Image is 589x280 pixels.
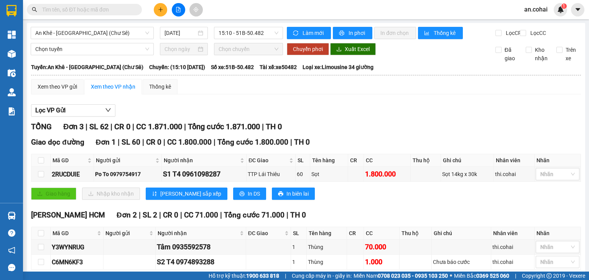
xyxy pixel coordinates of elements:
button: In đơn chọn [374,27,416,39]
div: Nhãn [536,229,579,237]
span: Kho nhận [532,46,551,63]
span: Người gửi [96,156,154,165]
span: | [118,138,120,147]
div: 1 [292,243,305,251]
img: warehouse-icon [8,212,16,220]
div: Tâm 0935592578 [157,242,245,252]
span: An Khê - Sài Gòn (Chư Sê) [35,27,149,39]
strong: 0369 525 060 [476,273,509,279]
div: 2RUCDUIE [52,170,92,179]
span: search [32,7,37,12]
td: Y3WYNRUG [51,240,104,255]
div: Y3WYNRUG [52,242,102,252]
th: Nhân viên [494,154,535,167]
div: TTP Lái Thiêu [248,170,294,178]
span: | [214,138,216,147]
span: printer [239,191,245,197]
span: Người nhận [164,156,239,165]
span: Đơn 1 [96,138,116,147]
button: file-add [172,3,185,16]
div: Thùng [308,258,346,266]
button: printerIn DS [233,188,266,200]
span: plus [158,7,163,12]
span: | [159,211,161,219]
span: question-circle [8,229,15,237]
span: | [262,122,264,131]
span: Cung cấp máy in - giấy in: [292,272,352,280]
img: warehouse-icon [8,69,16,77]
div: thi.cohai [492,243,533,251]
button: uploadGiao hàng [31,188,76,200]
button: bar-chartThống kê [418,27,463,39]
span: Tài xế: xe50482 [260,63,297,71]
img: logo-vxr [7,5,16,16]
div: Thùng [308,243,346,251]
div: Sọt 14kg x 30k [442,170,492,178]
span: CC 1.871.000 [136,122,182,131]
span: Đơn 3 [63,122,84,131]
th: CR [347,227,364,240]
span: [PERSON_NAME] HCM [31,211,105,219]
span: down [105,107,111,113]
span: SL 62 [89,122,109,131]
div: Sọt [311,170,347,178]
span: SL 60 [122,138,140,147]
th: Thu hộ [411,154,441,167]
span: Số xe: 51B-50.482 [211,63,254,71]
span: [PERSON_NAME] sắp xếp [160,189,221,198]
span: SL 2 [143,211,157,219]
td: 2RUCDUIE [51,167,94,182]
span: Tổng cước 71.000 [224,211,285,219]
span: caret-down [574,6,581,13]
span: Mã GD [53,156,86,165]
img: icon-new-feature [557,6,564,13]
span: message [8,264,15,271]
button: plus [154,3,167,16]
button: sort-ascending[PERSON_NAME] sắp xếp [146,188,227,200]
span: Đã giao [502,46,520,63]
div: 1.000 [365,257,398,267]
td: C6MN6KF3 [51,255,104,270]
span: Lọc VP Gửi [35,105,66,115]
span: TH 0 [294,138,310,147]
span: Hỗ trợ kỹ thuật: [209,272,279,280]
th: CR [348,154,364,167]
span: bar-chart [424,30,431,36]
span: | [180,211,182,219]
button: printerIn phơi [333,27,372,39]
span: | [184,122,186,131]
span: Làm mới [303,29,325,37]
span: | [142,138,144,147]
input: 12/10/2025 [165,29,196,37]
div: Xem theo VP nhận [91,82,135,91]
sup: 1 [561,3,567,9]
span: Người nhận [158,229,238,237]
button: downloadNhập kho nhận [82,188,140,200]
span: download [336,46,342,53]
span: Giao dọc đường [31,138,84,147]
input: Chọn ngày [165,45,196,53]
span: Lọc CC [527,29,547,37]
th: CC [364,227,400,240]
span: TH 0 [290,211,306,219]
span: aim [193,7,199,12]
div: 1 [292,258,305,266]
span: Mã GD [53,229,95,237]
div: Po To 0979754917 [95,170,160,178]
span: Thống kê [434,29,457,37]
span: sync [293,30,299,36]
div: 1.800.000 [365,169,410,180]
span: Xuất Excel [345,45,370,53]
span: TH 0 [266,122,282,131]
span: CC 71.000 [184,211,218,219]
span: Trên xe [563,46,581,63]
img: warehouse-icon [8,50,16,58]
div: S2 T4 0974893288 [157,257,245,267]
span: TỔNG [31,122,52,131]
span: | [132,122,134,131]
span: | [286,211,288,219]
span: In biên lai [286,189,309,198]
button: Lọc VP Gửi [31,104,115,117]
span: Loại xe: Limousine 34 giường [303,63,373,71]
span: ĐC Giao [248,156,288,165]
